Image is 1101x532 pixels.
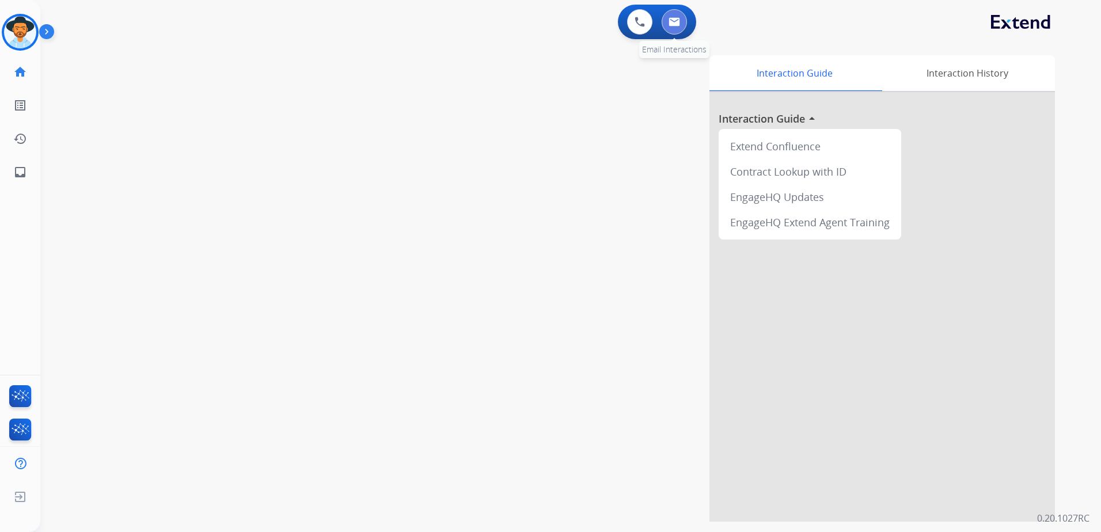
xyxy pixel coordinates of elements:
[723,159,897,184] div: Contract Lookup with ID
[13,132,27,146] mat-icon: history
[1037,511,1089,525] p: 0.20.1027RC
[13,98,27,112] mat-icon: list_alt
[879,55,1055,91] div: Interaction History
[642,44,707,55] span: Email Interactions
[4,16,36,48] img: avatar
[709,55,879,91] div: Interaction Guide
[13,165,27,179] mat-icon: inbox
[723,210,897,235] div: EngageHQ Extend Agent Training
[723,184,897,210] div: EngageHQ Updates
[723,134,897,159] div: Extend Confluence
[13,65,27,79] mat-icon: home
